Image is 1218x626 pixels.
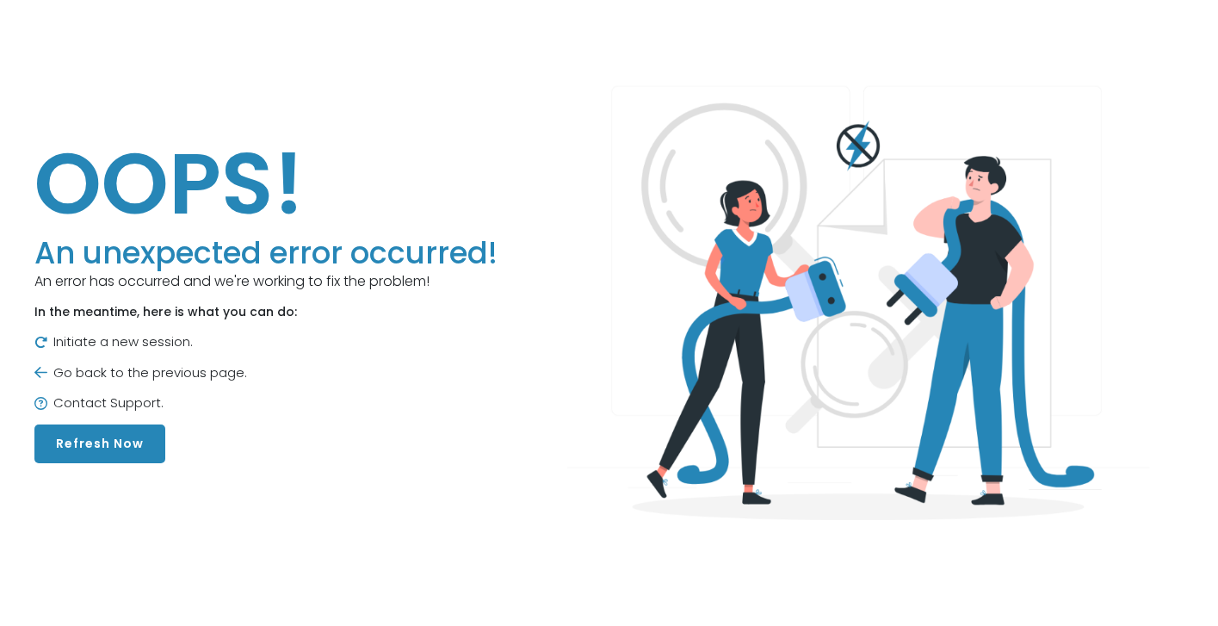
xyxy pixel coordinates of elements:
[34,363,498,383] p: Go back to the previous page.
[34,425,165,463] button: Refresh Now
[34,332,498,352] p: Initiate a new session.
[34,132,498,235] h1: OOPS!
[34,303,498,321] p: In the meantime, here is what you can do:
[34,271,498,292] p: An error has occurred and we're working to fix the problem!
[34,394,498,413] p: Contact Support.
[34,235,498,271] h3: An unexpected error occurred!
